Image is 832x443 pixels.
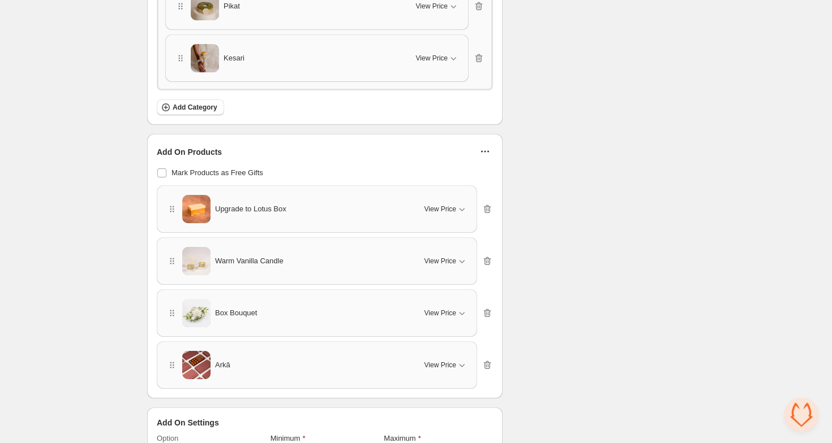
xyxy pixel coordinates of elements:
span: View Price [424,309,456,318]
img: Box Bouquet [182,299,211,327]
span: Arkā [215,359,230,371]
span: View Price [416,54,448,63]
span: View Price [416,2,448,11]
button: View Price [409,49,466,67]
button: View Price [418,252,474,270]
span: View Price [424,257,456,266]
span: Box Bouquet [215,307,257,319]
span: View Price [424,205,456,214]
span: Warm Vanilla Candle [215,255,284,267]
img: Kesari [191,44,219,72]
button: View Price [418,304,474,322]
span: Kesari [224,53,245,64]
span: Mark Products as Free Gifts [171,168,263,177]
div: Open chat [784,398,818,432]
span: View Price [424,361,456,370]
span: Add On Products [157,146,222,158]
button: View Price [418,200,474,218]
span: Upgrade to Lotus Box [215,203,286,215]
button: View Price [418,356,474,374]
span: Add Category [173,103,217,112]
img: Warm Vanilla Candle [182,247,211,275]
img: Arkā [182,351,211,379]
span: Add On Settings [157,417,219,428]
img: Upgrade to Lotus Box [182,195,211,223]
span: Pikat [224,1,240,12]
button: Add Category [157,99,224,115]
